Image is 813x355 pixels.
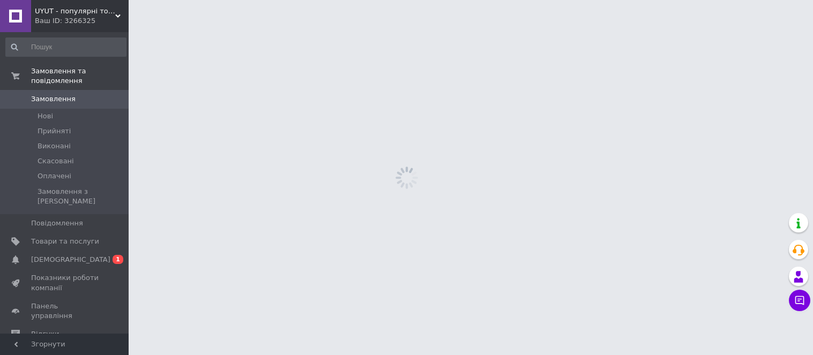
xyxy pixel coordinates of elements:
span: Скасовані [38,156,74,166]
span: 1 [113,255,123,264]
span: Нові [38,111,53,121]
input: Пошук [5,37,126,57]
button: Чат з покупцем [789,290,810,311]
span: Відгуки [31,329,59,339]
span: Оплачені [38,171,71,181]
span: Замовлення [31,94,76,104]
div: Ваш ID: 3266325 [35,16,129,26]
span: Товари та послуги [31,237,99,246]
span: [DEMOGRAPHIC_DATA] [31,255,110,265]
span: Показники роботи компанії [31,273,99,292]
span: Замовлення з [PERSON_NAME] [38,187,125,206]
span: Замовлення та повідомлення [31,66,129,86]
span: Панель управління [31,301,99,321]
span: Виконані [38,141,71,151]
span: Повідомлення [31,218,83,228]
span: UYUT - популярні товари преміум якості [35,6,115,16]
span: Прийняті [38,126,71,136]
